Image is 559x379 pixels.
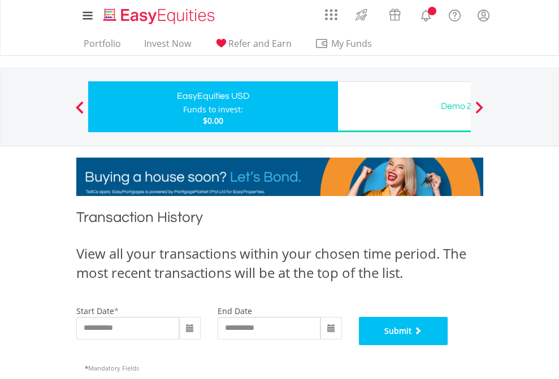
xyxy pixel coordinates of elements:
[468,107,491,118] button: Next
[352,6,371,24] img: thrive-v2.svg
[440,3,469,25] a: FAQ's and Support
[99,3,219,25] a: Home page
[469,3,498,28] a: My Profile
[378,3,411,24] a: Vouchers
[218,306,252,316] label: end date
[203,115,223,126] span: $0.00
[95,88,331,104] div: EasyEquities USD
[315,36,389,51] span: My Funds
[385,6,404,24] img: vouchers-v2.svg
[183,104,243,115] div: Funds to invest:
[85,364,139,372] span: Mandatory Fields
[76,158,483,196] img: EasyMortage Promotion Banner
[210,38,296,55] a: Refer and Earn
[76,306,114,316] label: start date
[359,317,448,345] button: Submit
[228,37,292,50] span: Refer and Earn
[76,207,483,233] h1: Transaction History
[325,8,337,21] img: grid-menu-icon.svg
[101,7,219,25] img: EasyEquities_Logo.png
[76,244,483,283] div: View all your transactions within your chosen time period. The most recent transactions will be a...
[411,3,440,25] a: Notifications
[140,38,196,55] a: Invest Now
[79,38,125,55] a: Portfolio
[68,107,91,118] button: Previous
[318,3,345,21] a: AppsGrid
